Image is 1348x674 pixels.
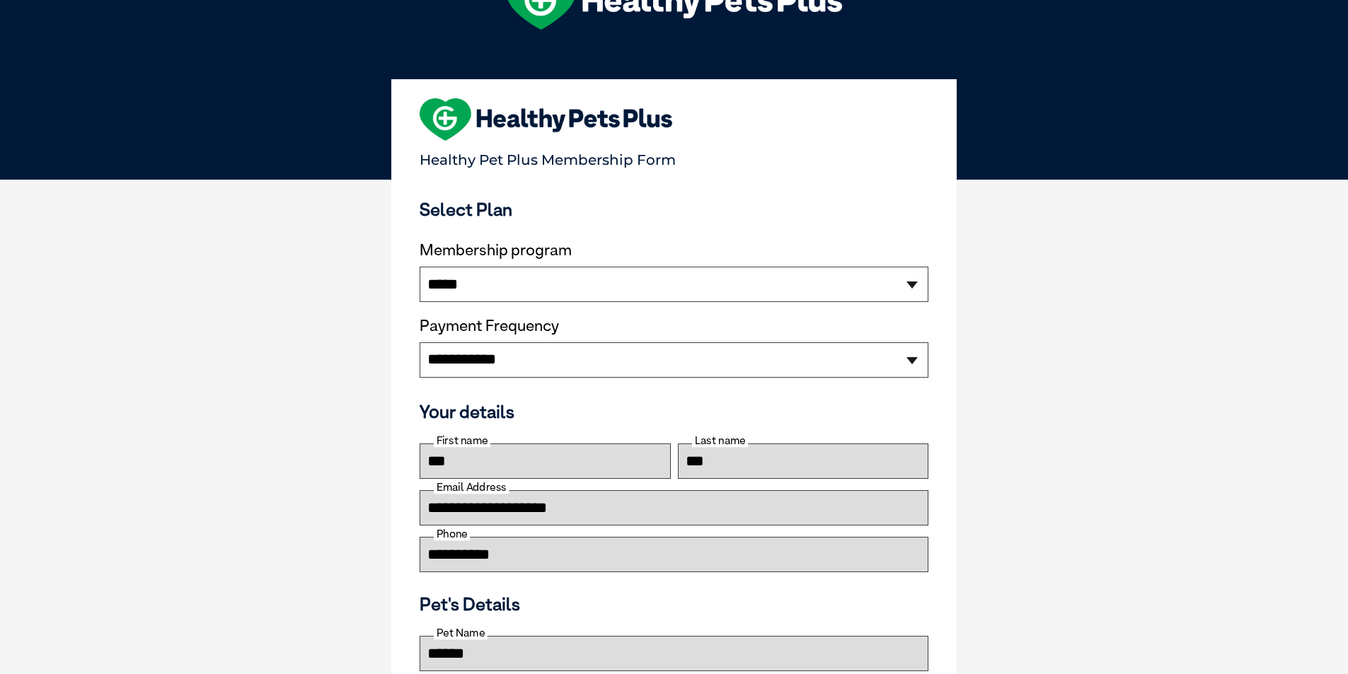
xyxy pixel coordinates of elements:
label: Phone [434,528,470,540]
label: Last name [692,434,748,447]
h3: Your details [420,401,928,422]
label: First name [434,434,490,447]
h3: Select Plan [420,199,928,220]
h3: Pet's Details [414,593,934,615]
label: Membership program [420,241,928,260]
p: Healthy Pet Plus Membership Form [420,145,928,168]
img: heart-shape-hpp-logo-large.png [420,98,672,141]
label: Email Address [434,481,509,494]
label: Payment Frequency [420,317,559,335]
